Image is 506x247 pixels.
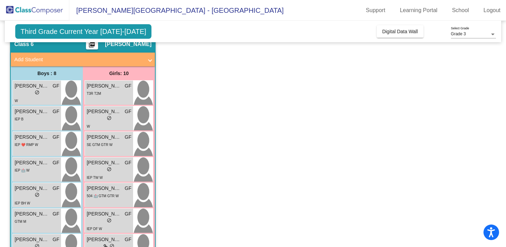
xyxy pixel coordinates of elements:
[53,185,59,192] span: GF
[35,192,40,197] span: do_not_disturb_alt
[53,236,59,243] span: GF
[107,218,112,223] span: do_not_disturb_alt
[87,159,121,166] span: [PERSON_NAME]
[478,5,506,16] a: Logout
[69,5,284,16] span: [PERSON_NAME][GEOGRAPHIC_DATA] - [GEOGRAPHIC_DATA]
[15,201,30,205] span: IEP BH W
[11,53,155,66] mat-expansion-panel-header: Add Student
[15,134,49,141] span: [PERSON_NAME] KISS
[87,143,112,147] span: SE GTM GTR W
[360,5,391,16] a: Support
[53,210,59,218] span: GF
[15,159,49,166] span: [PERSON_NAME]
[87,210,121,218] span: [PERSON_NAME]
[377,25,424,38] button: Digital Data Wall
[125,108,131,115] span: GF
[125,82,131,90] span: GF
[15,220,26,223] span: GTM M
[87,185,121,192] span: [PERSON_NAME]
[15,143,38,147] span: IEP ❤️ RMP W
[53,159,59,166] span: GF
[87,134,121,141] span: [PERSON_NAME]
[394,5,443,16] a: Learning Portal
[107,116,112,120] span: do_not_disturb_alt
[125,236,131,243] span: GF
[382,29,418,34] span: Digital Data Wall
[53,134,59,141] span: GF
[15,185,49,192] span: [PERSON_NAME]
[88,41,96,51] mat-icon: picture_as_pdf
[15,117,23,121] span: IEP B
[125,159,131,166] span: GF
[451,31,466,36] span: Grade 3
[14,56,143,64] mat-panel-title: Add Student
[15,210,49,218] span: [PERSON_NAME]
[83,66,155,80] div: Girls: 10
[53,108,59,115] span: GF
[87,194,119,198] span: 504 🏥 GTM GTR W
[53,82,59,90] span: GF
[14,41,34,48] span: Class 6
[15,24,151,39] span: Third Grade Current Year [DATE]-[DATE]
[105,41,151,48] span: [PERSON_NAME]
[15,108,49,115] span: [PERSON_NAME]
[446,5,474,16] a: School
[125,210,131,218] span: GF
[15,236,49,243] span: [PERSON_NAME]
[15,168,29,172] span: IEP 🏥 W
[125,134,131,141] span: GF
[11,66,83,80] div: Boys : 8
[35,90,40,95] span: do_not_disturb_alt
[87,82,121,90] span: [PERSON_NAME]
[107,167,112,172] span: do_not_disturb_alt
[87,125,90,128] span: W
[87,176,103,180] span: IEP TW W
[87,108,121,115] span: [PERSON_NAME]
[125,185,131,192] span: GF
[15,82,49,90] span: [PERSON_NAME]
[86,39,98,49] button: Print Students Details
[87,236,121,243] span: [PERSON_NAME]
[87,227,102,231] span: IEP DF W
[15,99,18,103] span: W
[87,92,101,95] span: T3R T2M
